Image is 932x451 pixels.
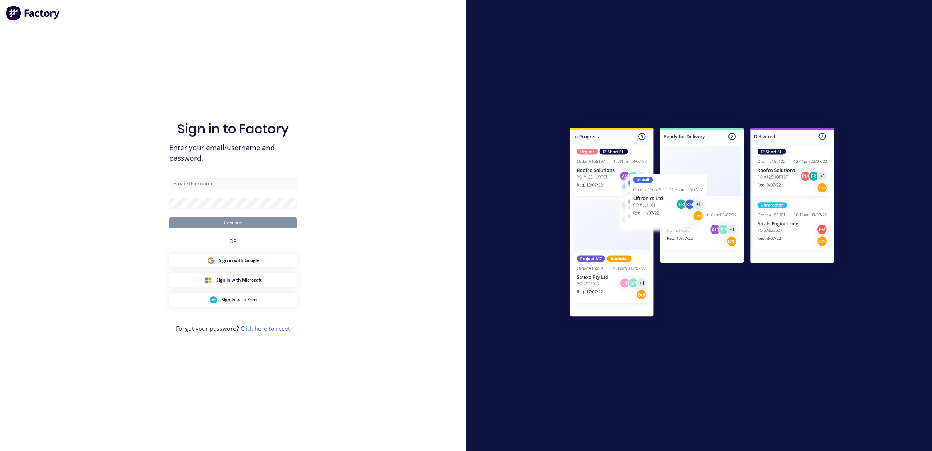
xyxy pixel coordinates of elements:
span: Enter your email/username and password. [169,142,297,164]
span: Forgot your password? [176,324,290,333]
img: Sign in [554,113,850,334]
img: Factory [6,6,60,20]
span: Sign in with Google [219,257,259,264]
button: Google Sign inSign in with Google [169,254,297,267]
div: OR [229,228,237,254]
span: Sign in with Xero [221,297,257,303]
img: Microsoft Sign in [205,277,212,284]
input: Email/Username [169,178,297,189]
img: Xero Sign in [210,296,217,303]
a: Click here to reset [241,325,290,333]
button: Microsoft Sign inSign in with Microsoft [169,273,297,287]
h1: Sign in to Factory [177,121,289,137]
img: Google Sign in [207,257,214,264]
button: Xero Sign inSign in with Xero [169,293,297,307]
span: Sign in with Microsoft [216,277,262,283]
button: Continue [169,217,297,228]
